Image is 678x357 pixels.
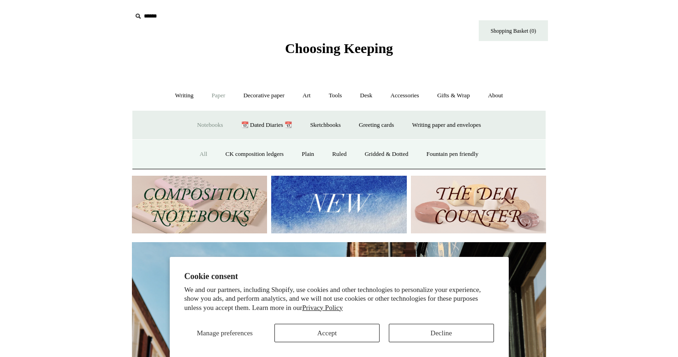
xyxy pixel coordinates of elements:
a: Art [294,83,319,108]
span: Manage preferences [197,329,253,337]
a: Accessories [382,83,428,108]
img: The Deli Counter [411,176,546,233]
a: Plain [293,142,322,167]
h2: Cookie consent [184,272,494,281]
button: Manage preferences [184,324,265,342]
a: Choosing Keeping [285,48,393,54]
a: About [480,83,511,108]
a: CK composition ledgers [217,142,292,167]
img: 202302 Composition ledgers.jpg__PID:69722ee6-fa44-49dd-a067-31375e5d54ec [132,176,267,233]
img: New.jpg__PID:f73bdf93-380a-4a35-bcfe-7823039498e1 [271,176,406,233]
p: We and our partners, including Shopify, use cookies and other technologies to personalize your ex... [184,286,494,313]
a: Writing [167,83,202,108]
a: Paper [203,83,234,108]
button: Decline [389,324,494,342]
a: Desk [352,83,381,108]
a: Ruled [324,142,355,167]
a: Gridded & Dotted [357,142,417,167]
a: Sketchbooks [302,113,349,137]
a: 📆 Dated Diaries 📆 [233,113,300,137]
a: Greeting cards [351,113,402,137]
a: Writing paper and envelopes [404,113,489,137]
a: Tools [321,83,351,108]
button: Accept [274,324,380,342]
span: Choosing Keeping [285,41,393,56]
a: Fountain pen friendly [418,142,487,167]
a: Gifts & Wrap [429,83,478,108]
a: Shopping Basket (0) [479,20,548,41]
a: Decorative paper [235,83,293,108]
a: Notebooks [189,113,231,137]
a: Privacy Policy [302,304,343,311]
a: All [191,142,216,167]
